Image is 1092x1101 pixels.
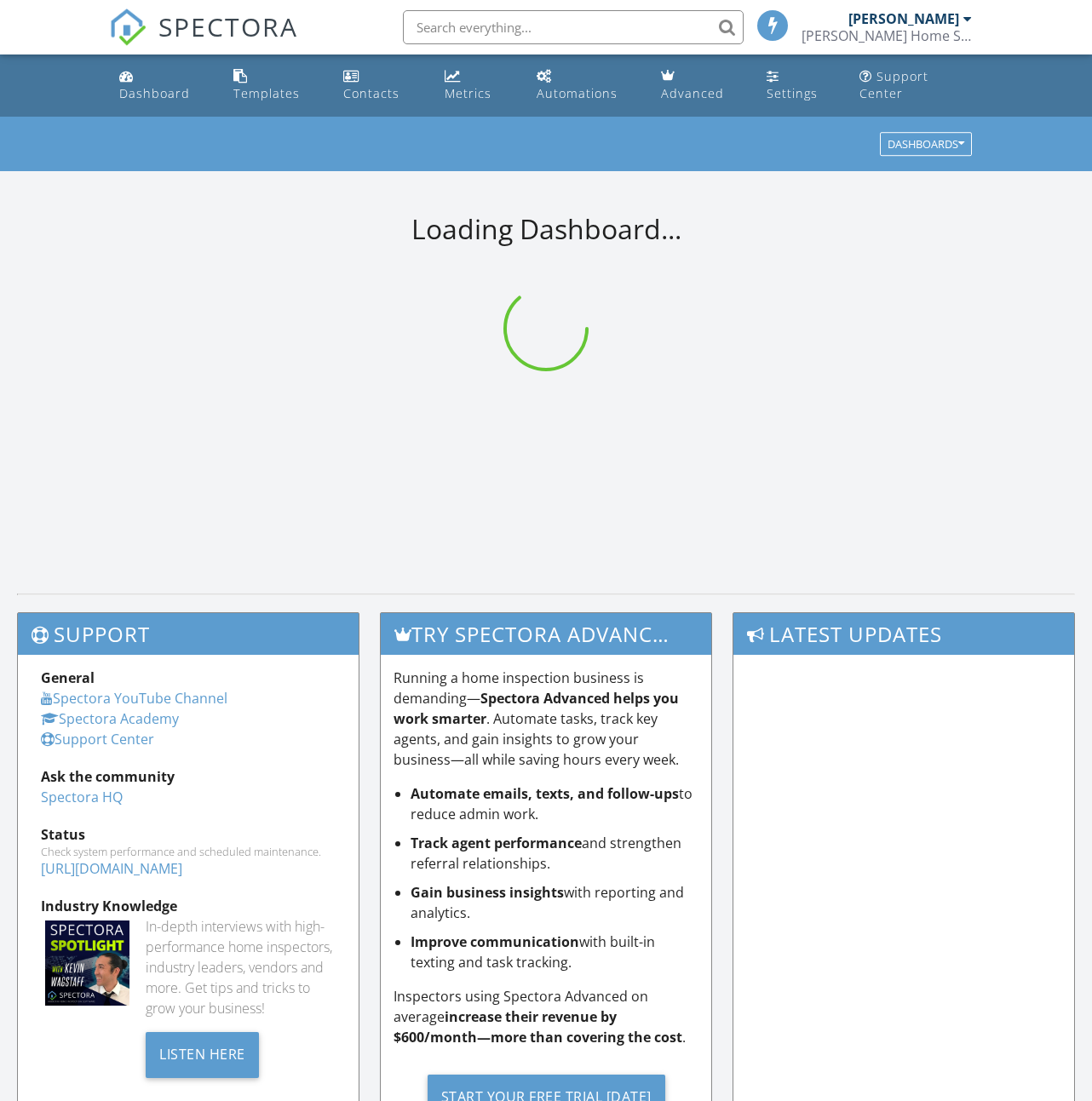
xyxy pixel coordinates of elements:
[41,824,336,845] div: Status
[848,10,959,27] div: [PERSON_NAME]
[859,68,928,101] div: Support Center
[41,709,179,728] a: Spectora Academy
[880,133,972,157] button: Dashboards
[411,834,582,852] strong: Track agent performance
[41,845,336,858] div: Check system performance and scheduled maintenance.
[41,689,227,708] a: Spectora YouTube Channel
[146,916,336,1018] div: In-depth interviews with high-performance home inspectors, industry leaders, vendors and more. Ge...
[109,23,298,59] a: SPECTORA
[146,1044,259,1063] a: Listen Here
[888,139,964,151] div: Dashboards
[411,783,698,824] li: to reduce admin work.
[445,85,491,101] div: Metrics
[18,613,359,655] h3: Support
[411,784,679,803] strong: Automate emails, texts, and follow-ups
[146,1032,259,1078] div: Listen Here
[41,859,182,878] a: [URL][DOMAIN_NAME]
[411,883,564,902] strong: Gain business insights
[41,730,154,748] a: Support Center
[760,61,839,110] a: Settings
[41,788,123,806] a: Spectora HQ
[411,932,579,951] strong: Improve communication
[767,85,818,101] div: Settings
[654,61,746,110] a: Advanced
[802,27,972,44] div: Ballinger Home Services, LLC
[394,689,679,728] strong: Spectora Advanced helps you work smarter
[411,833,698,874] li: and strengthen referral relationships.
[403,10,744,44] input: Search everything...
[411,932,698,972] li: with built-in texting and task tracking.
[41,668,95,687] strong: General
[158,9,298,44] span: SPECTORA
[41,896,336,916] div: Industry Knowledge
[394,1007,682,1047] strong: increase their revenue by $600/month—more than covering the cost
[343,85,399,101] div: Contacts
[109,9,147,46] img: The Best Home Inspection Software - Spectora
[41,766,336,787] div: Ask the community
[233,85,300,101] div: Templates
[853,61,980,110] a: Support Center
[530,61,641,110] a: Automations (Basic)
[45,920,129,1005] img: Spectoraspolightmain
[438,61,516,110] a: Metrics
[381,613,711,655] h3: Try spectora advanced [DATE]
[537,85,618,101] div: Automations
[336,61,424,110] a: Contacts
[394,668,698,770] p: Running a home inspection business is demanding— . Automate tasks, track key agents, and gain ins...
[394,986,698,1047] p: Inspectors using Spectora Advanced on average .
[661,85,724,101] div: Advanced
[227,61,323,110] a: Templates
[112,61,213,110] a: Dashboard
[733,613,1074,655] h3: Latest Updates
[411,882,698,923] li: with reporting and analytics.
[119,85,190,101] div: Dashboard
